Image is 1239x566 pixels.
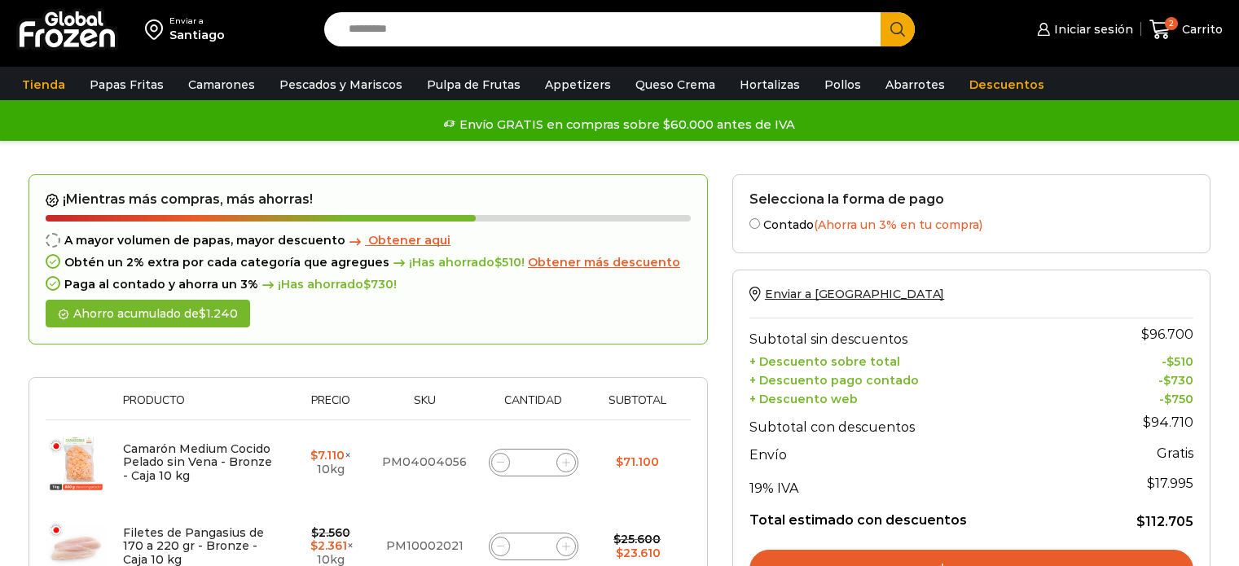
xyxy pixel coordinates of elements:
[1178,21,1223,37] span: Carrito
[616,454,659,469] bdi: 71.100
[816,69,869,100] a: Pollos
[311,525,319,540] span: $
[1136,514,1193,529] bdi: 112.705
[1033,13,1132,46] a: Iniciar sesión
[1091,388,1193,406] td: -
[627,69,723,100] a: Queso Crema
[1157,445,1193,461] strong: Gratis
[180,69,263,100] a: Camarones
[1167,354,1193,369] bdi: 510
[749,191,1193,207] h2: Selecciona la forma de pago
[271,69,411,100] a: Pescados y Mariscos
[1165,17,1178,30] span: 2
[145,15,169,43] img: address-field-icon.svg
[46,300,250,328] div: Ahorro acumulado de
[494,255,521,270] bdi: 510
[1141,327,1193,342] bdi: 96.700
[115,394,288,419] th: Producto
[46,256,691,270] div: Obtén un 2% extra por cada categoría que agregues
[749,215,1193,232] label: Contado
[288,394,374,419] th: Precio
[419,69,529,100] a: Pulpa de Frutas
[537,69,619,100] a: Appetizers
[1167,354,1174,369] span: $
[1091,369,1193,388] td: -
[363,277,371,292] span: $
[46,234,691,248] div: A mayor volumen de papas, mayor descuento
[877,69,953,100] a: Abarrotes
[363,277,393,292] bdi: 730
[389,256,525,270] span: ¡Has ahorrado !
[749,369,1091,388] th: + Descuento pago contado
[732,69,808,100] a: Hortalizas
[1164,392,1171,406] span: $
[199,306,206,321] span: $
[258,278,397,292] span: ¡Has ahorrado !
[1163,373,1171,388] span: $
[1091,351,1193,370] td: -
[1164,392,1193,406] bdi: 750
[1141,327,1149,342] span: $
[749,351,1091,370] th: + Descuento sobre total
[199,306,238,321] bdi: 1.240
[749,500,1091,531] th: Total estimado con descuentos
[368,233,450,248] span: Obtener aqui
[169,27,225,43] div: Santiago
[1163,373,1193,388] bdi: 730
[494,255,502,270] span: $
[475,394,591,419] th: Cantidad
[1136,514,1145,529] span: $
[311,525,350,540] bdi: 2.560
[310,448,345,463] bdi: 7.110
[881,12,915,46] button: Search button
[765,287,944,301] span: Enviar a [GEOGRAPHIC_DATA]
[123,441,272,484] a: Camarón Medium Cocido Pelado sin Vena - Bronze - Caja 10 kg
[46,278,691,292] div: Paga al contado y ahorra un 3%
[528,256,680,270] a: Obtener más descuento
[814,217,982,232] span: (Ahorra un 3% en tu compra)
[14,69,73,100] a: Tienda
[613,532,621,546] span: $
[1050,21,1133,37] span: Iniciar sesión
[310,448,318,463] span: $
[613,532,661,546] bdi: 25.600
[1143,415,1193,430] bdi: 94.710
[169,15,225,27] div: Enviar a
[310,538,318,553] span: $
[522,535,545,558] input: Product quantity
[1147,476,1155,491] span: $
[1147,476,1193,491] span: 17.995
[1143,415,1151,430] span: $
[961,69,1052,100] a: Descuentos
[749,406,1091,439] th: Subtotal con descuentos
[749,318,1091,351] th: Subtotal sin descuentos
[345,234,450,248] a: Obtener aqui
[288,420,374,505] td: × 10kg
[374,420,475,505] td: PM04004056
[1149,11,1223,49] a: 2 Carrito
[749,439,1091,467] th: Envío
[616,546,661,560] bdi: 23.610
[616,454,623,469] span: $
[591,394,683,419] th: Subtotal
[749,218,760,229] input: Contado(Ahorra un 3% en tu compra)
[374,394,475,419] th: Sku
[81,69,172,100] a: Papas Fritas
[616,546,623,560] span: $
[749,388,1091,406] th: + Descuento web
[749,287,944,301] a: Enviar a [GEOGRAPHIC_DATA]
[310,538,347,553] bdi: 2.361
[749,467,1091,500] th: 19% IVA
[528,255,680,270] span: Obtener más descuento
[522,451,545,474] input: Product quantity
[46,191,691,208] h2: ¡Mientras más compras, más ahorras!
